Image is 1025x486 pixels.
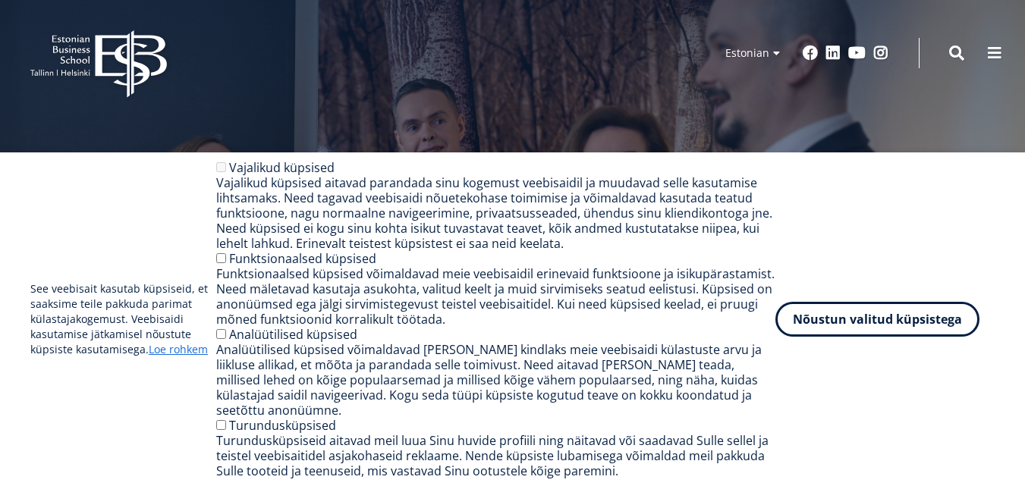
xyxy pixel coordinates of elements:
[775,302,979,337] button: Nõustun valitud küpsistega
[229,159,335,176] label: Vajalikud küpsised
[229,417,336,434] label: Turundusküpsised
[873,45,888,61] a: Instagram
[216,342,775,418] div: Analüütilised küpsised võimaldavad [PERSON_NAME] kindlaks meie veebisaidi külastuste arvu ja liik...
[216,175,775,251] div: Vajalikud küpsised aitavad parandada sinu kogemust veebisaidil ja muudavad selle kasutamise lihts...
[149,342,208,357] a: Loe rohkem
[216,266,775,327] div: Funktsionaalsed küpsised võimaldavad meie veebisaidil erinevaid funktsioone ja isikupärastamist. ...
[848,45,866,61] a: Youtube
[229,326,357,343] label: Analüütilised küpsised
[825,45,841,61] a: Linkedin
[229,250,376,267] label: Funktsionaalsed küpsised
[216,433,775,478] div: Turundusküpsiseid aitavad meil luua Sinu huvide profiili ning näitavad või saadavad Sulle sellel ...
[30,281,216,357] p: See veebisait kasutab küpsiseid, et saaksime teile pakkuda parimat külastajakogemust. Veebisaidi ...
[803,45,818,61] a: Facebook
